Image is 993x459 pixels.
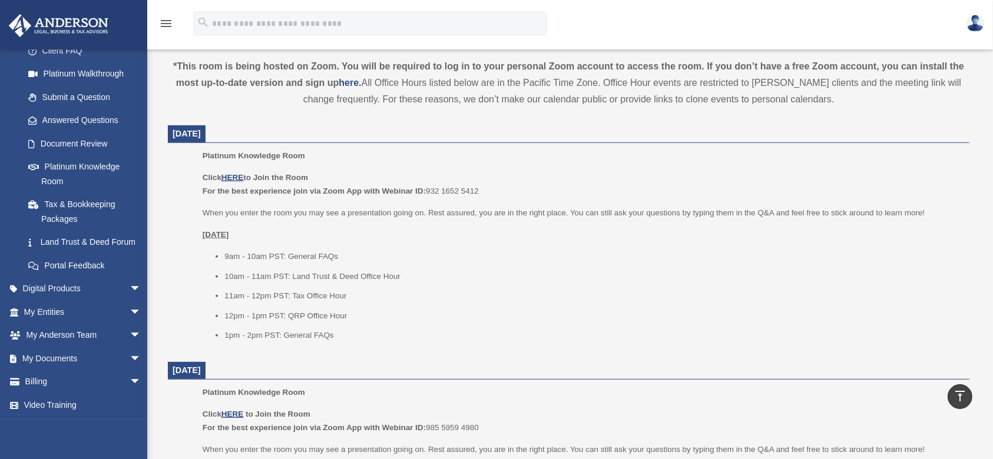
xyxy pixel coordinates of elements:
span: [DATE] [173,365,201,375]
li: 10am - 11am PST: Land Trust & Deed Office Hour [224,270,961,284]
a: My Anderson Teamarrow_drop_down [8,324,159,347]
i: search [197,16,210,29]
b: Click [203,410,246,418]
span: [DATE] [173,129,201,138]
li: 9am - 10am PST: General FAQs [224,250,961,264]
span: arrow_drop_down [130,324,153,348]
span: arrow_drop_down [130,347,153,371]
a: Portal Feedback [16,254,159,277]
a: Billingarrow_drop_down [8,370,159,394]
b: to Join the Room [246,410,310,418]
a: My Entitiesarrow_drop_down [8,300,159,324]
span: arrow_drop_down [130,370,153,394]
i: vertical_align_top [953,389,967,403]
li: 1pm - 2pm PST: General FAQs [224,328,961,342]
a: vertical_align_top [948,384,972,409]
a: Submit a Question [16,85,159,109]
a: here [339,78,359,88]
div: All Office Hours listed below are in the Pacific Time Zone. Office Hour events are restricted to ... [168,58,969,108]
li: 11am - 12pm PST: Tax Office Hour [224,289,961,303]
p: 985 5959 4980 [203,407,961,435]
b: For the best experience join via Zoom App with Webinar ID: [203,187,426,195]
a: Tax & Bookkeeping Packages [16,193,159,231]
li: 12pm - 1pm PST: QRP Office Hour [224,309,961,323]
span: arrow_drop_down [130,300,153,324]
strong: *This room is being hosted on Zoom. You will be required to log in to your personal Zoom account ... [173,61,964,88]
img: Anderson Advisors Platinum Portal [5,14,112,37]
a: Document Review [16,132,159,155]
a: Video Training [8,393,159,417]
i: menu [159,16,173,31]
strong: . [359,78,361,88]
p: When you enter the room you may see a presentation going on. Rest assured, you are in the right p... [203,206,961,220]
a: Platinum Walkthrough [16,62,159,86]
a: Answered Questions [16,109,159,132]
b: Click to Join the Room [203,173,308,182]
img: User Pic [966,15,984,32]
span: arrow_drop_down [130,277,153,301]
a: Platinum Knowledge Room [16,155,153,193]
span: Platinum Knowledge Room [203,388,305,397]
u: [DATE] [203,230,229,239]
a: My Documentsarrow_drop_down [8,347,159,370]
a: Land Trust & Deed Forum [16,231,159,254]
p: 932 1652 5412 [203,171,961,198]
span: Platinum Knowledge Room [203,151,305,160]
a: Client FAQ [16,39,159,62]
a: menu [159,21,173,31]
a: Digital Productsarrow_drop_down [8,277,159,301]
a: HERE [221,410,243,418]
p: When you enter the room you may see a presentation going on. Rest assured, you are in the right p... [203,443,961,457]
b: For the best experience join via Zoom App with Webinar ID: [203,423,426,432]
a: HERE [221,173,243,182]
